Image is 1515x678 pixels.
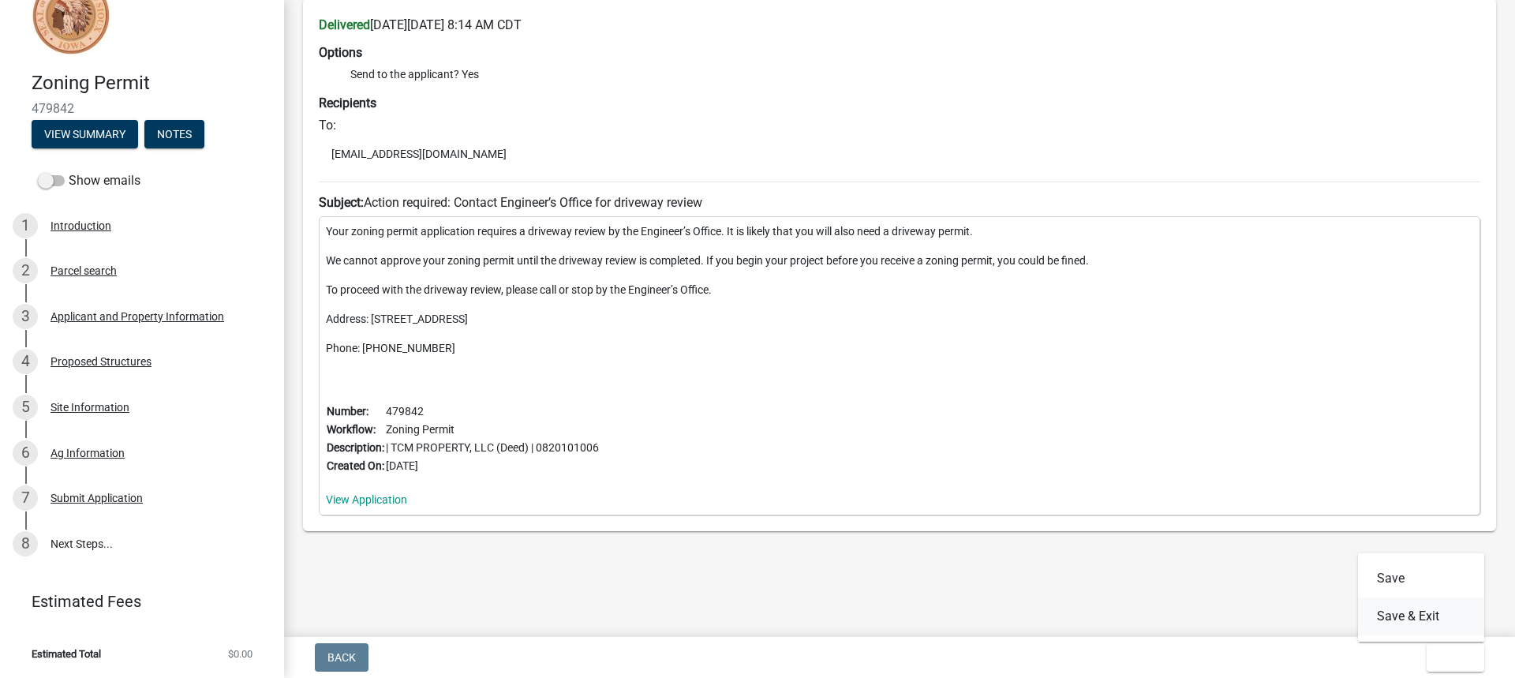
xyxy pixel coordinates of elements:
a: View Application [326,493,407,506]
h6: To: [319,118,1480,133]
b: Number: [327,405,368,418]
button: Exit [1427,643,1484,672]
h4: Zoning Permit [32,72,271,95]
a: Estimated Fees [13,586,259,617]
label: Show emails [38,171,140,190]
p: Your zoning permit application requires a driveway review by the Engineer’s Office. It is likely ... [326,223,1473,240]
h6: [DATE][DATE] 8:14 AM CDT [319,17,1480,32]
p: We cannot approve your zoning permit until the driveway review is completed. If you begin your pr... [326,253,1473,269]
div: Parcel search [50,265,117,276]
div: 1 [13,213,38,238]
li: Send to the applicant? Yes [350,66,1480,83]
div: 2 [13,258,38,283]
strong: Subject: [319,195,364,210]
button: Notes [144,120,204,148]
td: Zoning Permit [385,421,600,439]
strong: Recipients [319,96,376,111]
div: 7 [13,485,38,511]
p: Address: [STREET_ADDRESS] [326,311,1473,328]
div: Exit [1358,553,1484,642]
wm-modal-confirm: Summary [32,129,138,141]
div: Applicant and Property Information [50,311,224,322]
span: $0.00 [228,649,252,659]
div: Submit Application [50,493,143,504]
div: 5 [13,395,38,420]
span: Estimated Total [32,649,101,659]
b: Created On: [327,459,384,472]
div: Site Information [50,402,129,413]
div: Ag Information [50,448,125,459]
li: [EMAIL_ADDRESS][DOMAIN_NAME] [319,142,1480,166]
td: | TCM PROPERTY, LLC (Deed) | 0820101006 [385,439,600,457]
div: 3 [13,304,38,329]
strong: Delivered [319,17,370,32]
span: Exit [1439,651,1462,664]
b: Description: [327,441,384,454]
td: 479842 [385,403,600,421]
span: Back [327,651,356,664]
button: Save [1358,560,1484,597]
strong: Options [319,45,362,60]
div: 8 [13,531,38,556]
p: To proceed with the driveway review, please call or stop by the Engineer’s Office. [326,282,1473,298]
button: View Summary [32,120,138,148]
button: Save & Exit [1358,597,1484,635]
div: Proposed Structures [50,356,151,367]
h6: Action required: Contact Engineer’s Office for driveway review [319,195,1480,210]
p: Phone: [PHONE_NUMBER] [326,340,1473,357]
button: Back [315,643,368,672]
b: Workflow: [327,423,376,436]
div: 6 [13,440,38,466]
span: 479842 [32,101,252,116]
div: 4 [13,349,38,374]
div: Introduction [50,220,111,231]
td: [DATE] [385,457,600,475]
wm-modal-confirm: Notes [144,129,204,141]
